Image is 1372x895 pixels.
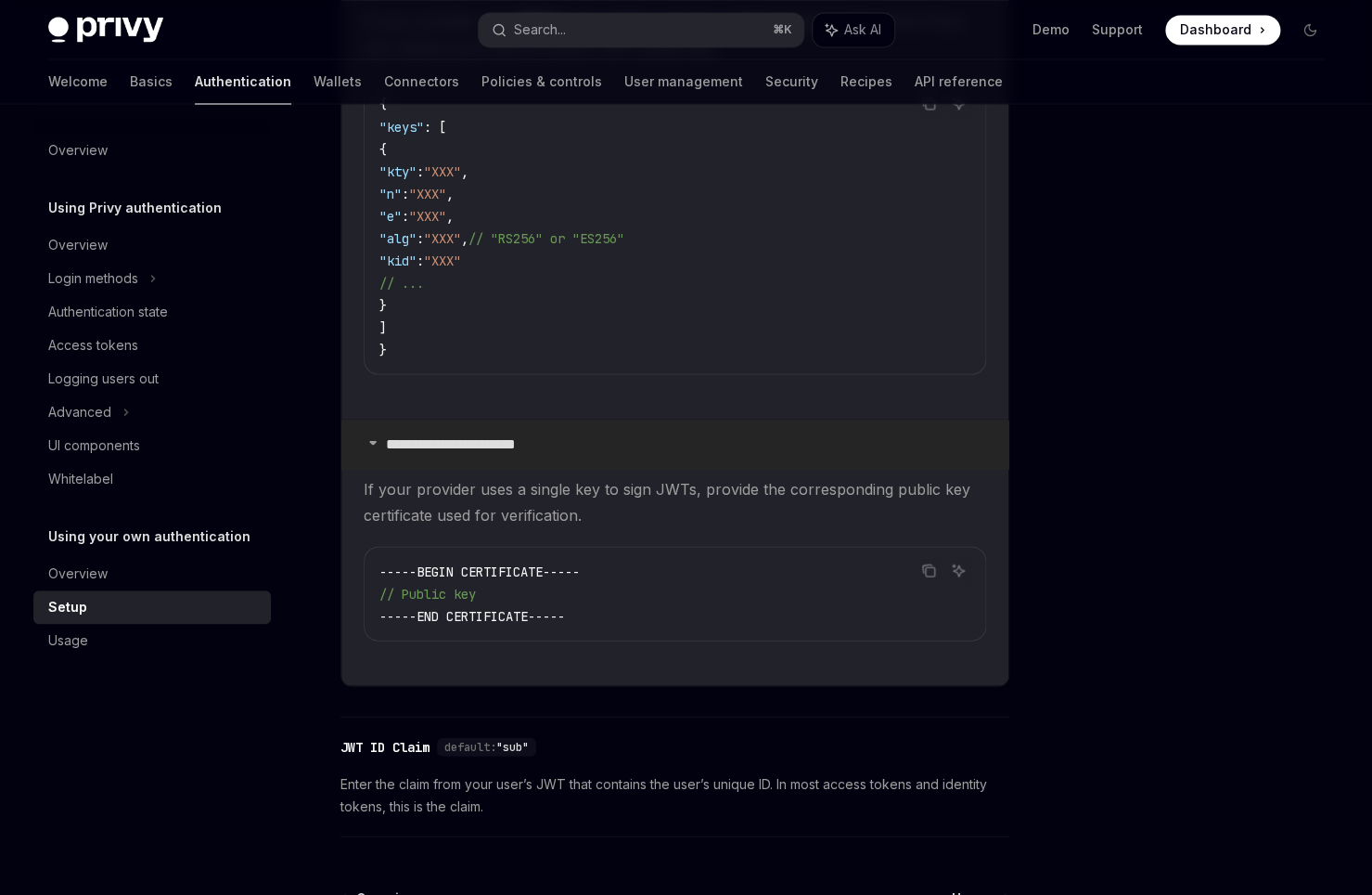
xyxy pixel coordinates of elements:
[48,17,163,43] img: dark logo
[379,318,387,335] span: ]
[844,20,881,39] span: Ask AI
[417,162,424,179] span: :
[379,296,387,313] span: }
[379,274,424,291] span: // ...
[48,267,138,290] div: Login methods
[48,234,108,256] div: Overview
[514,19,566,41] div: Search...
[48,301,168,323] div: Authentication state
[417,252,424,268] span: :
[424,162,461,179] span: "XXX"
[48,596,87,618] div: Setup
[48,139,108,162] div: Overview
[481,59,602,104] a: Policies & controls
[48,468,113,490] div: Whitelabel
[468,229,624,246] span: // "RS256" or "ES256"
[33,429,271,462] a: UI components
[33,557,271,590] a: Overview
[915,59,1003,104] a: API reference
[48,435,140,457] div: UI components
[446,207,454,224] span: ,
[33,590,271,624] a: Setup
[813,13,894,46] button: Ask AI
[1092,20,1143,39] a: Support
[444,739,496,754] span: default:
[130,59,173,104] a: Basics
[341,419,1008,685] details: **** **** **** **** ***If your provider uses a single key to sign JWTs, provide the corresponding...
[402,185,409,201] span: :
[379,140,387,157] span: {
[379,185,402,201] span: "n"
[379,118,424,135] span: "keys"
[402,207,409,224] span: :
[340,737,430,756] div: JWT ID Claim
[840,59,892,104] a: Recipes
[496,739,529,754] span: "sub"
[1180,20,1251,39] span: Dashboard
[446,185,454,201] span: ,
[946,558,970,582] button: Ask AI
[479,13,803,46] button: Search...⌘K
[48,525,250,548] h5: Using your own authentication
[424,229,461,246] span: "XXX"
[314,59,362,104] a: Wallets
[424,252,461,268] span: "XXX"
[917,558,941,582] button: Copy the contents from the code block
[48,629,88,652] div: Usage
[379,585,476,602] span: // Public key
[1295,15,1325,45] button: Toggle dark mode
[364,475,986,527] span: If your provider uses a single key to sign JWTs, provide the corresponding public key certificate...
[379,96,387,112] span: {
[765,59,818,104] a: Security
[48,563,108,585] div: Overview
[48,401,111,423] div: Advanced
[33,228,271,262] a: Overview
[1165,15,1280,45] a: Dashboard
[33,329,271,362] a: Access tokens
[195,59,291,104] a: Authentication
[48,59,108,104] a: Welcome
[409,207,446,224] span: "XXX"
[417,229,424,246] span: :
[1032,20,1070,39] a: Demo
[409,185,446,201] span: "XXX"
[33,624,271,657] a: Usage
[461,162,468,179] span: ,
[379,207,402,224] span: "e"
[379,162,417,179] span: "kty"
[624,59,743,104] a: User management
[48,368,159,390] div: Logging users out
[379,229,417,246] span: "alg"
[33,362,271,396] a: Logging users out
[33,462,271,496] a: Whitelabel
[48,334,138,357] div: Access tokens
[33,295,271,329] a: Authentication state
[379,252,417,268] span: "kid"
[384,59,459,104] a: Connectors
[340,772,1009,817] span: Enter the claim from your user’s JWT that contains the user’s unique ID. In most access tokens an...
[379,607,565,624] span: -----END CERTIFICATE-----
[33,134,271,167] a: Overview
[379,341,387,357] span: }
[48,197,222,219] h5: Using Privy authentication
[773,22,792,37] span: ⌘ K
[461,229,468,246] span: ,
[424,118,446,135] span: : [
[379,563,580,579] span: -----BEGIN CERTIFICATE-----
